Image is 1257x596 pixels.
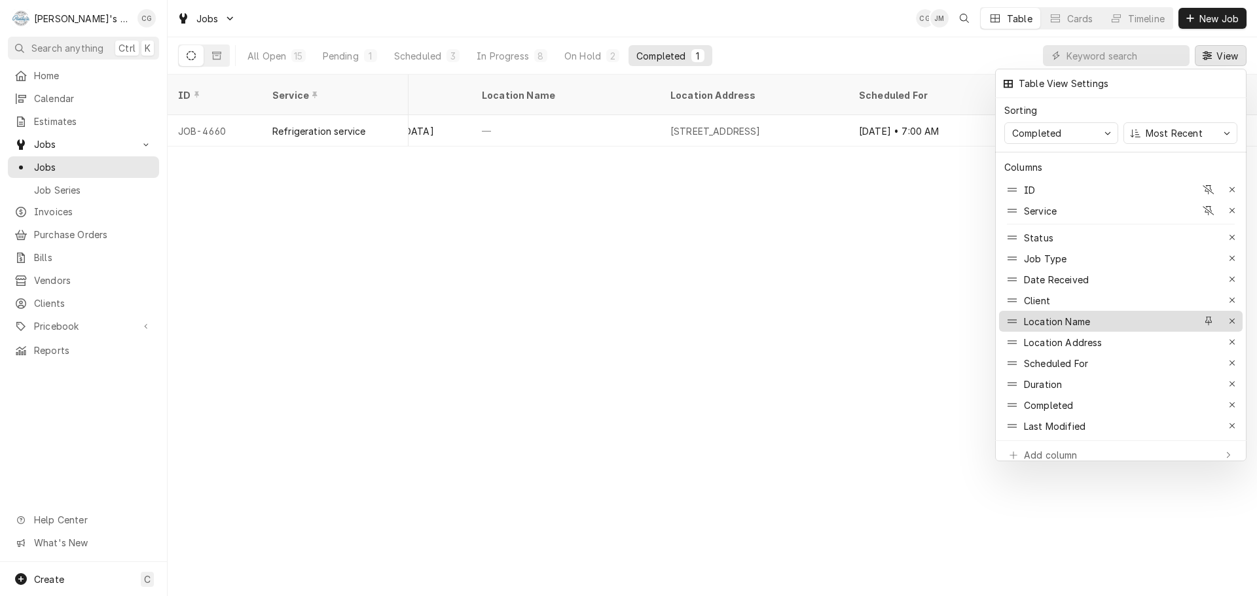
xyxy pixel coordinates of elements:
button: Most Recent [1123,122,1237,144]
div: Completed [1024,398,1073,412]
div: Client [1024,294,1050,307]
div: Completed [999,394,1243,415]
div: Columns [1004,160,1042,174]
div: Location Name [1024,315,1090,328]
div: Duration [1024,377,1062,391]
div: Table View Settings [1017,77,1108,90]
div: Status [999,227,1243,248]
div: Client [999,290,1243,311]
div: Sorting [1004,103,1037,117]
div: Job Type [999,248,1243,269]
div: ID [999,179,1243,200]
button: Completed [1004,122,1118,144]
div: Date Received [999,269,1243,290]
div: Date Received [1024,273,1089,287]
div: Scheduled For [999,353,1243,374]
div: Status [1024,231,1053,245]
div: Location Address [1024,336,1102,349]
div: Add column [1024,448,1078,462]
div: Location Name [999,311,1243,332]
div: Last Modified [1024,419,1085,433]
div: Last Modified [999,415,1243,436]
div: Completed [1010,126,1064,140]
div: Job Type [1024,252,1066,266]
div: Service [999,200,1243,221]
div: ID [1024,183,1035,197]
button: Add column [1002,444,1240,466]
div: Location Address [999,332,1243,353]
div: Scheduled For [1024,357,1088,370]
div: Service [1024,204,1057,218]
div: Most Recent [1143,126,1205,140]
div: Duration [999,374,1243,394]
